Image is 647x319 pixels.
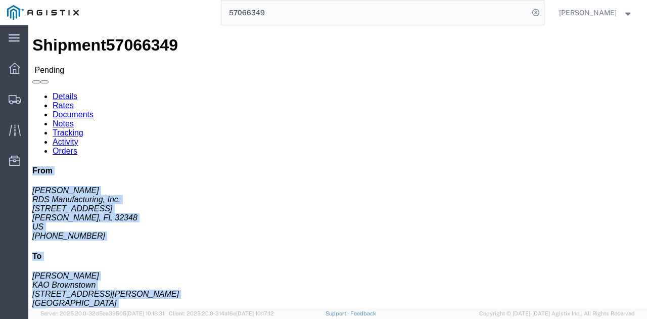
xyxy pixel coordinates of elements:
input: Search for shipment number, reference number [221,1,529,25]
span: [DATE] 10:18:31 [126,310,164,316]
span: [DATE] 10:17:12 [236,310,274,316]
span: Douglas Harris [559,7,617,18]
a: Support [326,310,351,316]
span: Client: 2025.20.0-314a16e [169,310,274,316]
button: [PERSON_NAME] [559,7,633,19]
img: logo [7,5,79,20]
span: Copyright © [DATE]-[DATE] Agistix Inc., All Rights Reserved [479,309,635,318]
a: Feedback [350,310,376,316]
iframe: FS Legacy Container [28,25,647,308]
span: Server: 2025.20.0-32d5ea39505 [40,310,164,316]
